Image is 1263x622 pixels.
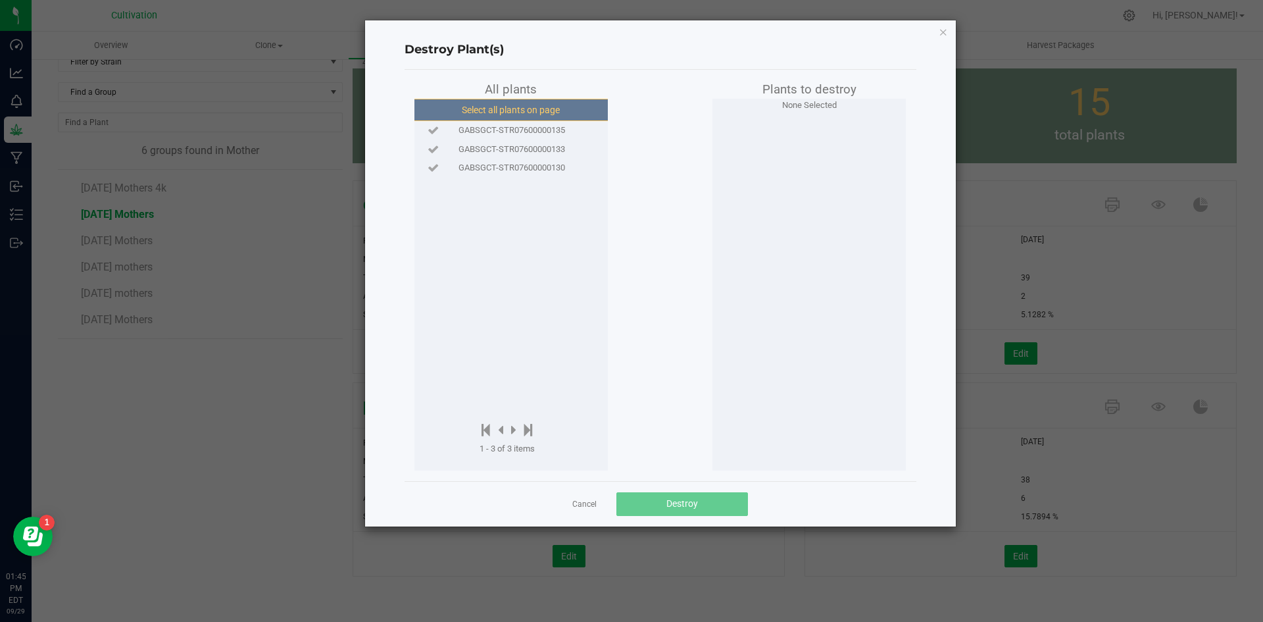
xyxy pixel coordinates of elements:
[414,80,608,99] div: All plants
[511,427,516,437] span: Next
[524,427,533,437] span: Move to last page
[428,161,439,174] span: Select plant to destroy
[666,498,698,509] span: Destroy
[572,499,597,510] a: Cancel
[482,427,490,437] span: Move to first page
[480,444,535,454] span: 1 - 3 of 3 items
[458,161,565,174] span: GABSGCT-STR07600000130
[13,517,53,556] iframe: Resource center
[39,515,55,531] iframe: Resource center unread badge
[428,124,439,137] span: Select plant to destroy
[428,143,439,156] span: Select plant to destroy
[458,124,565,137] span: GABSGCT-STR07600000135
[410,99,611,121] button: Select all plants on page
[498,427,503,437] span: Previous
[712,80,906,99] div: Plants to destroy
[405,41,916,59] h4: Destroy Plant(s)
[616,492,748,516] button: Destroy
[458,143,565,156] span: GABSGCT-STR07600000133
[782,100,837,110] span: None Selected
